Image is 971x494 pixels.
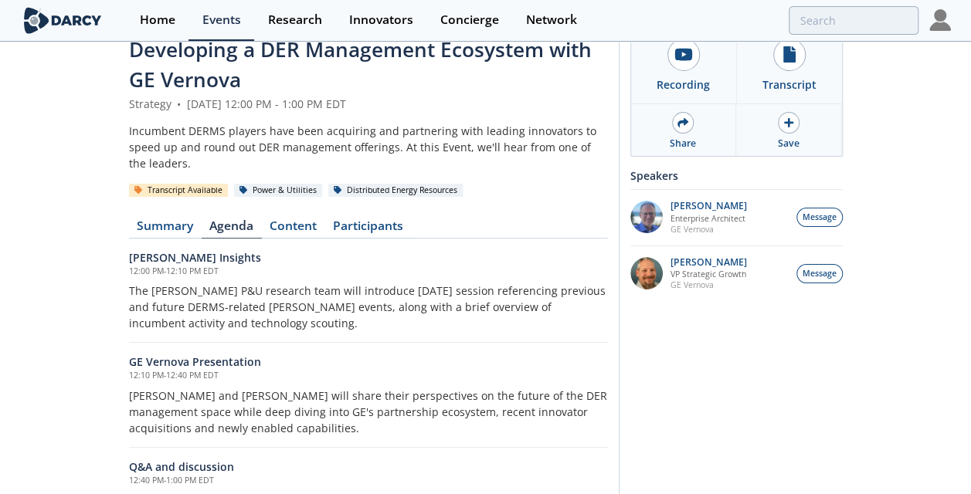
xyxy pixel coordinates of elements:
h6: Q&A and discussion [129,458,608,475]
div: Speakers [630,162,843,189]
div: Recording [657,76,710,93]
a: Agenda [202,220,262,239]
div: Transcript Available [129,184,229,198]
p: GE Vernova [671,279,747,290]
img: Profile [929,9,951,31]
div: Home [140,14,175,26]
div: Save [778,137,800,151]
input: Advanced Search [789,6,918,35]
h5: 12:10 PM - 12:40 PM EDT [129,370,608,382]
button: Message [796,264,843,283]
div: Distributed Energy Resources [328,184,463,198]
img: 404a5e04-f7c9-4bbd-85be-a768a0f59271 [630,201,663,233]
div: Power & Utilities [234,184,323,198]
span: Message [803,211,837,224]
a: Recording [631,22,737,103]
a: Participants [325,220,412,239]
h6: [PERSON_NAME] Insights [129,249,608,266]
div: Strategy [DATE] 12:00 PM - 1:00 PM EDT [129,96,608,112]
span: Message [803,268,837,280]
img: a76f767c-c5d6-4759-8420-3a34a263fcb4 [630,257,663,289]
p: [PERSON_NAME] and [PERSON_NAME] will share their perspectives on the future of the DER management... [129,387,608,436]
p: [PERSON_NAME] [671,257,747,268]
h5: 12:00 PM - 12:10 PM EDT [129,266,608,278]
div: Network [526,14,577,26]
img: logo-wide.svg [21,7,105,34]
p: The [PERSON_NAME] P&U research team will introduce [DATE] session referencing previous and future... [129,283,608,331]
p: GE Vernova [671,224,747,235]
a: Summary [129,220,202,239]
div: Share [670,137,696,151]
p: [PERSON_NAME] [671,201,747,211]
div: Transcript [762,76,817,93]
div: Innovators [349,14,413,26]
span: • [175,96,184,111]
a: Transcript [736,22,842,103]
h5: 12:40 PM - 1:00 PM EDT [129,475,608,487]
p: VP Strategic Growth [671,269,747,279]
a: Content [262,220,325,239]
button: Message [796,208,843,227]
div: Events [202,14,241,26]
h6: GE Vernova Presentation [129,354,608,370]
p: Enterprise Architect [671,213,747,224]
div: Research [268,14,322,26]
div: Concierge [440,14,499,26]
div: Incumbent DERMS players have been acquiring and partnering with leading innovators to speed up an... [129,123,608,171]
